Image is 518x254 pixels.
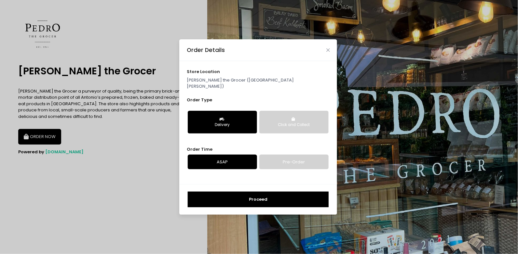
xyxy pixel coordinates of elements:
[188,192,329,207] button: Proceed
[187,69,220,75] span: store location
[192,122,252,128] div: Delivery
[188,155,257,170] a: ASAP
[188,111,257,133] button: Delivery
[187,46,225,54] div: Order Details
[187,77,330,90] p: [PERSON_NAME] the Grocer ([GEOGRAPHIC_DATA][PERSON_NAME])
[259,111,329,133] button: Click and Collect
[187,146,212,152] span: Order Time
[264,122,324,128] div: Click and Collect
[187,97,212,103] span: Order Type
[326,48,330,52] button: Close
[259,155,329,170] a: Pre-Order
